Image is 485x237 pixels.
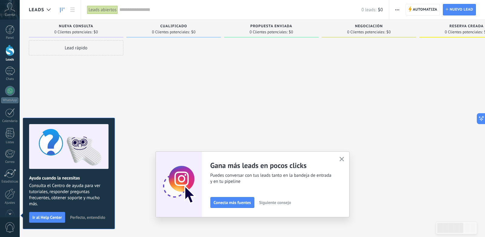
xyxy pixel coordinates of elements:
[445,30,483,34] span: 0 Clientes potenciales:
[210,197,254,208] button: Conecta más fuentes
[355,24,383,28] span: Negociación
[87,5,118,14] div: Leads abiertos
[59,24,93,28] span: Nueva consulta
[325,24,413,29] div: Negociación
[67,213,108,222] button: Perfecto, entendido
[256,198,294,207] button: Siguiente consejo
[1,77,19,81] div: Chats
[250,24,293,28] span: Propuesta enviada
[32,24,120,29] div: Nueva consulta
[54,30,92,34] span: 0 Clientes potenciales:
[1,36,19,40] div: Panel
[152,30,190,34] span: 0 Clientes potenciales:
[1,58,19,62] div: Leads
[249,30,287,34] span: 0 Clientes potenciales:
[129,24,218,29] div: Cualificado
[450,24,484,28] span: Reserva creada
[289,30,293,34] span: $0
[443,4,476,15] a: Nuevo lead
[1,180,19,184] div: Estadísticas
[210,173,332,185] span: Puedes conversar con tus leads tanto en la bandeja de entrada y en tu pipeline
[450,4,473,15] span: Nuevo lead
[29,183,109,207] span: Consulta el Centro de ayuda para ver tutoriales, responder preguntas frecuentes, obtener soporte ...
[160,24,187,28] span: Cualificado
[1,97,18,103] div: WhatsApp
[29,175,109,181] h2: Ayuda cuando la necesitas
[191,30,196,34] span: $0
[70,215,105,219] span: Perfecto, entendido
[57,4,67,16] a: Leads
[1,140,19,144] div: Listas
[29,212,65,223] button: Ir al Help Center
[347,30,385,34] span: 0 Clientes potenciales:
[1,201,19,205] div: Ajustes
[94,30,98,34] span: $0
[214,200,251,205] span: Conecta más fuentes
[413,4,437,15] span: Automatiza
[227,24,316,29] div: Propuesta enviada
[1,119,19,123] div: Calendario
[361,7,376,13] span: 0 leads:
[5,13,15,17] span: Cuenta
[1,160,19,164] div: Correo
[378,7,383,13] span: $0
[386,30,391,34] span: $0
[67,4,78,16] a: Lista
[210,161,332,170] h2: Gana más leads en pocos clicks
[29,40,123,55] div: Lead rápido
[393,4,402,15] button: Más
[32,215,62,219] span: Ir al Help Center
[29,7,44,13] span: Leads
[259,200,291,205] span: Siguiente consejo
[406,4,440,15] a: Automatiza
